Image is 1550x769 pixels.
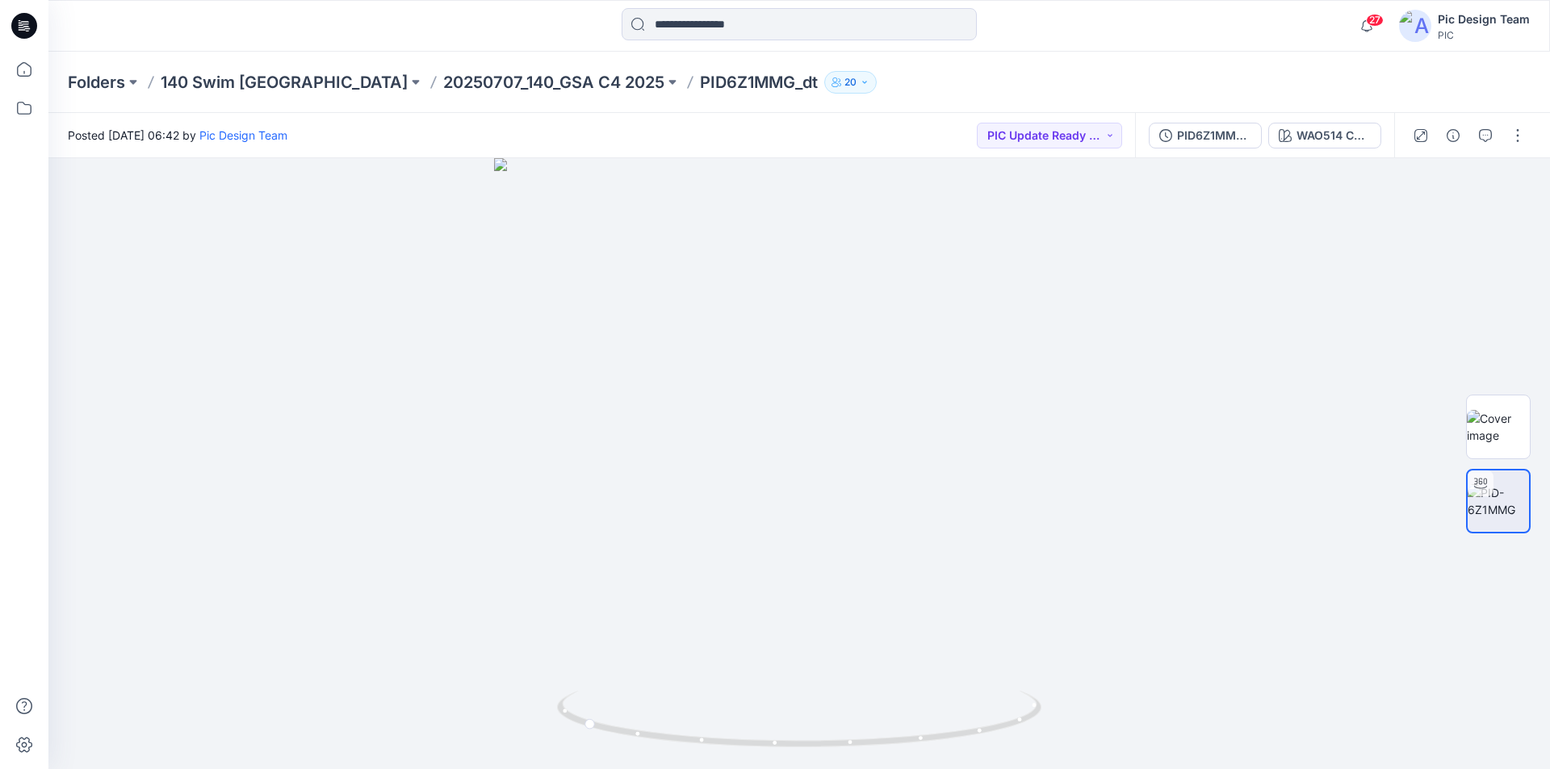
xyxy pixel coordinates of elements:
button: WAO514 C2 Denim Blue [1268,123,1381,148]
a: Pic Design Team [199,128,287,142]
img: avatar [1399,10,1431,42]
p: 20 [844,73,857,91]
div: PID6Z1MMG_gsa_v2 [1177,127,1251,144]
button: PID6Z1MMG_gsa_v2 [1149,123,1262,148]
div: Pic Design Team [1438,10,1530,29]
p: PID6Z1MMG_dt [700,71,818,94]
button: 20 [824,71,877,94]
div: WAO514 C2 Denim Blue [1297,127,1371,144]
button: Details [1440,123,1466,148]
a: Folders [68,71,125,94]
div: PIC [1438,29,1530,41]
span: 27 [1366,14,1384,27]
img: Cover image [1467,410,1530,444]
img: PID-6Z1MMG [1468,484,1529,518]
a: 20250707_140_GSA C4 2025 [443,71,664,94]
span: Posted [DATE] 06:42 by [68,127,287,144]
a: 140 Swim [GEOGRAPHIC_DATA] [161,71,408,94]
